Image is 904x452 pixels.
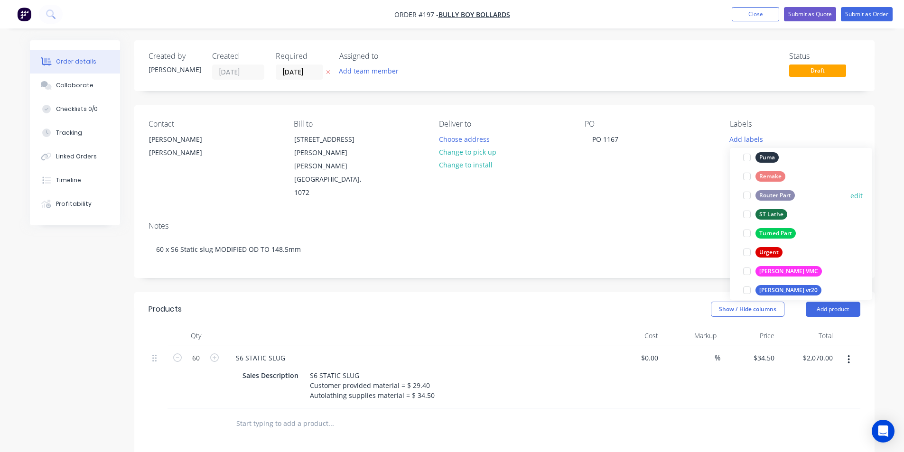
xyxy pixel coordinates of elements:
[439,120,569,129] div: Deliver to
[17,7,31,21] img: Factory
[141,132,236,163] div: [PERSON_NAME] [PERSON_NAME]
[789,65,846,76] span: Draft
[755,285,821,295] div: [PERSON_NAME] vt20
[604,326,662,345] div: Cost
[755,266,822,277] div: [PERSON_NAME] VMC
[739,284,825,297] button: [PERSON_NAME] vt20
[730,120,860,129] div: Labels
[755,171,785,182] div: Remake
[306,369,438,402] div: S6 STATIC SLUG Customer provided material = $ 29.40 Autolathing supplies material = $ 34.50
[236,414,426,433] input: Start typing to add a product...
[339,65,404,77] button: Add team member
[434,158,497,171] button: Change to install
[56,129,82,137] div: Tracking
[239,369,302,382] div: Sales Description
[755,209,787,220] div: ST Lathe
[739,189,799,202] button: Router Part
[778,326,837,345] div: Total
[30,145,120,168] button: Linked Orders
[294,120,424,129] div: Bill to
[56,200,92,208] div: Profitability
[30,121,120,145] button: Tracking
[294,133,373,173] div: [STREET_ADDRESS][PERSON_NAME][PERSON_NAME]
[56,176,81,184] div: Timeline
[149,221,860,231] div: Notes
[334,65,403,77] button: Add team member
[294,173,373,199] div: [GEOGRAPHIC_DATA], 1072
[739,265,826,278] button: [PERSON_NAME] VMC
[806,302,860,317] button: Add product
[212,52,264,61] div: Created
[56,81,93,90] div: Collaborate
[755,190,795,201] div: Router Part
[149,235,860,264] div: 60 x S6 Static slug MODIFIED OD TO 148.5mm
[149,304,182,315] div: Products
[662,326,720,345] div: Markup
[56,105,98,113] div: Checklists 0/0
[30,74,120,97] button: Collaborate
[755,152,779,163] div: Puma
[755,247,783,258] div: Urgent
[168,326,224,345] div: Qty
[585,120,715,129] div: PO
[56,152,97,161] div: Linked Orders
[228,351,293,365] div: S6 STATIC SLUG
[30,97,120,121] button: Checklists 0/0
[438,10,510,19] a: Bully Boy Bollards
[149,65,201,74] div: [PERSON_NAME]
[715,352,720,363] span: %
[30,192,120,216] button: Profitability
[434,132,494,145] button: Choose address
[850,191,863,201] button: edit
[789,52,860,61] div: Status
[56,57,96,66] div: Order details
[276,52,328,61] div: Required
[872,420,895,443] div: Open Intercom Messenger
[434,146,501,158] button: Change to pick up
[739,227,800,240] button: Turned Part
[725,132,768,145] button: Add labels
[739,246,786,259] button: Urgent
[149,133,228,159] div: [PERSON_NAME] [PERSON_NAME]
[30,168,120,192] button: Timeline
[739,208,791,221] button: ST Lathe
[739,151,783,164] button: Puma
[149,52,201,61] div: Created by
[30,50,120,74] button: Order details
[286,132,381,200] div: [STREET_ADDRESS][PERSON_NAME][PERSON_NAME][GEOGRAPHIC_DATA], 1072
[339,52,434,61] div: Assigned to
[732,7,779,21] button: Close
[720,326,779,345] div: Price
[784,7,836,21] button: Submit as Quote
[149,120,279,129] div: Contact
[739,170,789,183] button: Remake
[755,228,796,239] div: Turned Part
[711,302,784,317] button: Show / Hide columns
[841,7,893,21] button: Submit as Order
[585,132,626,146] div: PO 1167
[394,10,438,19] span: Order #197 -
